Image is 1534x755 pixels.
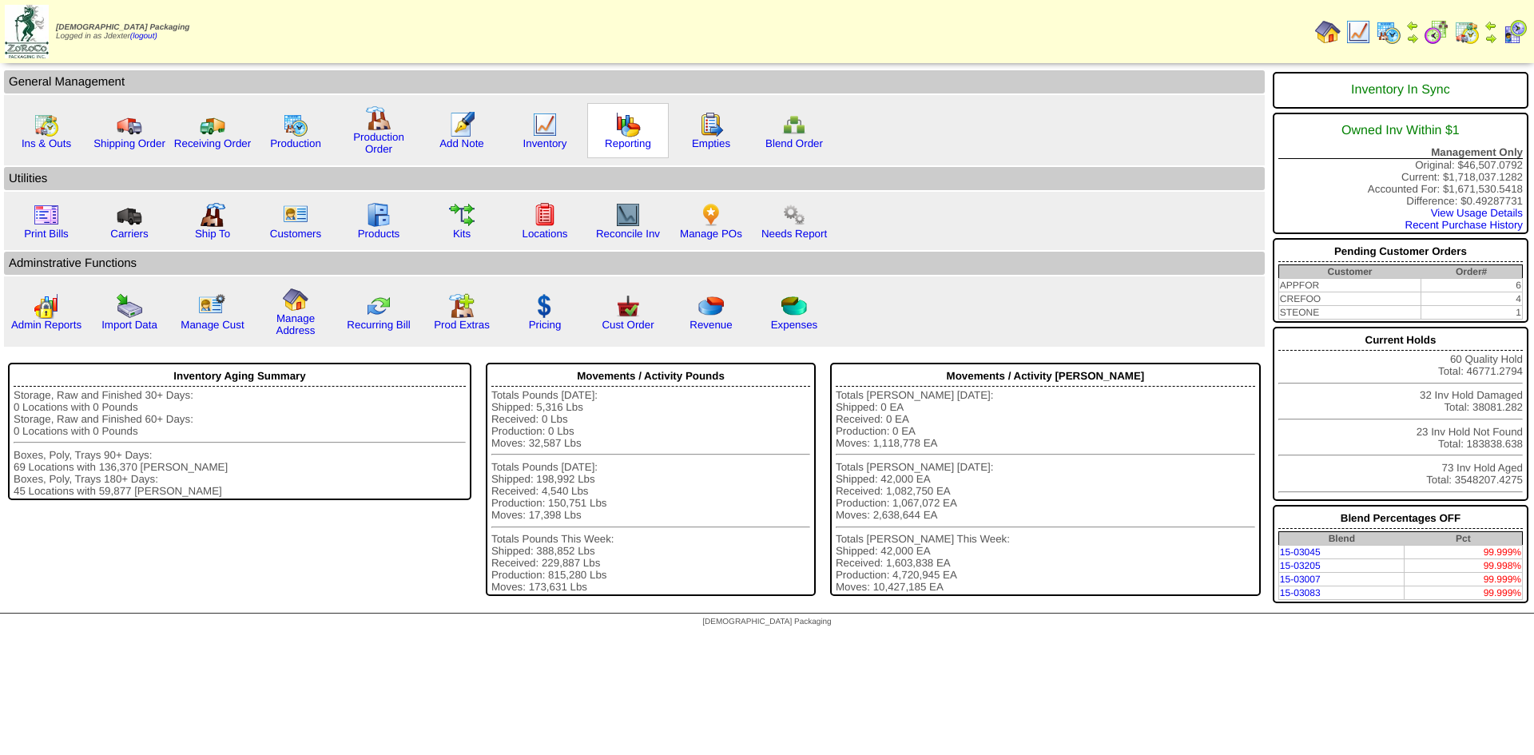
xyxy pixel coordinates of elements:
img: workorder.gif [698,112,724,137]
td: APPFOR [1278,279,1421,292]
div: Current Holds [1278,330,1523,351]
a: (logout) [130,32,157,41]
a: Receiving Order [174,137,251,149]
a: Kits [453,228,471,240]
img: truck.gif [117,112,142,137]
div: Blend Percentages OFF [1278,508,1523,529]
a: 15-03007 [1280,574,1321,585]
a: Recent Purchase History [1405,219,1523,231]
a: Expenses [771,319,818,331]
td: 99.999% [1405,573,1523,586]
td: 1 [1421,306,1522,320]
div: Movements / Activity [PERSON_NAME] [836,366,1255,387]
a: Inventory [523,137,567,149]
a: Import Data [101,319,157,331]
a: Ins & Outs [22,137,71,149]
td: CREFOO [1278,292,1421,306]
a: Print Bills [24,228,69,240]
img: managecust.png [198,293,228,319]
img: line_graph.gif [1345,19,1371,45]
td: 99.998% [1405,559,1523,573]
img: pie_chart2.png [781,293,807,319]
a: Manage Address [276,312,316,336]
img: calendarinout.gif [34,112,59,137]
a: Reporting [605,137,651,149]
div: Original: $46,507.0792 Current: $1,718,037.1282 Accounted For: $1,671,530.5418 Difference: $0.492... [1273,113,1528,234]
td: 6 [1421,279,1522,292]
div: Inventory Aging Summary [14,366,466,387]
div: Storage, Raw and Finished 30+ Days: 0 Locations with 0 Pounds Storage, Raw and Finished 60+ Days:... [14,389,466,497]
img: workflow.gif [449,202,475,228]
a: Production [270,137,321,149]
a: Needs Report [761,228,827,240]
img: arrowright.gif [1484,32,1497,45]
img: home.gif [283,287,308,312]
a: Prod Extras [434,319,490,331]
td: 99.999% [1405,586,1523,600]
th: Pct [1405,532,1523,546]
a: Manage Cust [181,319,244,331]
a: Manage POs [680,228,742,240]
img: zoroco-logo-small.webp [5,5,49,58]
img: workflow.png [781,202,807,228]
span: Logged in as Jdexter [56,23,189,41]
td: 99.999% [1405,546,1523,559]
img: network.png [781,112,807,137]
td: General Management [4,70,1265,93]
img: graph2.png [34,293,59,319]
div: Totals [PERSON_NAME] [DATE]: Shipped: 0 EA Received: 0 EA Production: 0 EA Moves: 1,118,778 EA To... [836,389,1255,594]
img: factory2.gif [200,202,225,228]
img: calendarinout.gif [1454,19,1480,45]
a: Shipping Order [93,137,165,149]
a: Blend Order [765,137,823,149]
img: arrowright.gif [1406,32,1419,45]
a: Pricing [529,319,562,331]
img: truck2.gif [200,112,225,137]
img: graph.gif [615,112,641,137]
a: View Usage Details [1431,207,1523,219]
img: import.gif [117,293,142,319]
img: calendarcustomer.gif [1502,19,1528,45]
a: Recurring Bill [347,319,410,331]
div: Owned Inv Within $1 [1278,116,1523,146]
a: Add Note [439,137,484,149]
td: 4 [1421,292,1522,306]
img: arrowleft.gif [1484,19,1497,32]
a: Carriers [110,228,148,240]
a: Products [358,228,400,240]
a: Revenue [690,319,732,331]
div: 60 Quality Hold Total: 46771.2794 32 Inv Hold Damaged Total: 38081.282 23 Inv Hold Not Found Tota... [1273,327,1528,501]
td: Adminstrative Functions [4,252,1265,275]
a: Cust Order [602,319,654,331]
img: pie_chart.png [698,293,724,319]
div: Management Only [1278,146,1523,159]
img: invoice2.gif [34,202,59,228]
img: cabinet.gif [366,202,391,228]
div: Movements / Activity Pounds [491,366,810,387]
span: [DEMOGRAPHIC_DATA] Packaging [702,618,831,626]
img: locations.gif [532,202,558,228]
img: line_graph2.gif [615,202,641,228]
a: Empties [692,137,730,149]
img: calendarprod.gif [283,112,308,137]
a: Admin Reports [11,319,81,331]
a: 15-03083 [1280,587,1321,598]
img: orders.gif [449,112,475,137]
img: home.gif [1315,19,1341,45]
img: line_graph.gif [532,112,558,137]
img: factory.gif [366,105,391,131]
a: Reconcile Inv [596,228,660,240]
a: 15-03045 [1280,546,1321,558]
img: calendarprod.gif [1376,19,1401,45]
th: Customer [1278,265,1421,279]
th: Order# [1421,265,1522,279]
div: Pending Customer Orders [1278,241,1523,262]
a: Production Order [353,131,404,155]
td: STEONE [1278,306,1421,320]
div: Totals Pounds [DATE]: Shipped: 5,316 Lbs Received: 0 Lbs Production: 0 Lbs Moves: 32,587 Lbs Tota... [491,389,810,594]
span: [DEMOGRAPHIC_DATA] Packaging [56,23,189,32]
img: po.png [698,202,724,228]
div: Inventory In Sync [1278,75,1523,105]
a: Locations [522,228,567,240]
img: arrowleft.gif [1406,19,1419,32]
